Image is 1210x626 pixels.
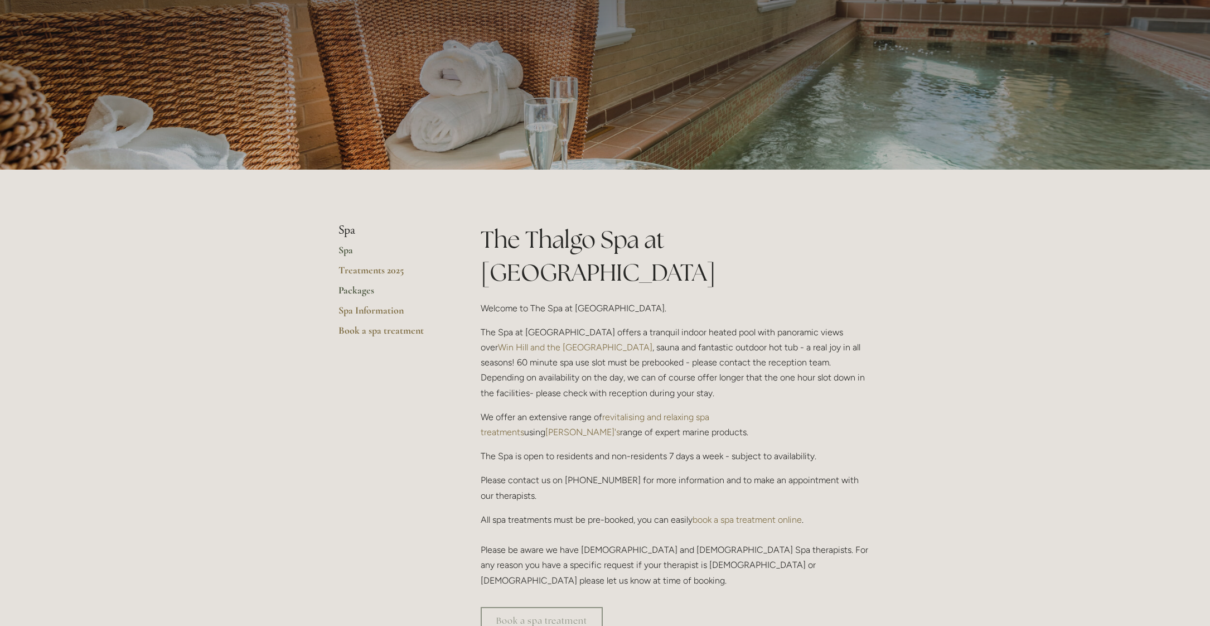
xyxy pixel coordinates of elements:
a: Packages [338,284,445,304]
a: Spa [338,244,445,264]
p: We offer an extensive range of using range of expert marine products. [481,410,872,440]
a: Book a spa treatment [338,324,445,344]
p: Please contact us on [PHONE_NUMBER] for more information and to make an appointment with our ther... [481,473,872,503]
a: [PERSON_NAME]'s [545,427,620,437]
li: Spa [338,223,445,238]
a: Win Hill and the [GEOGRAPHIC_DATA] [498,342,652,353]
p: All spa treatments must be pre-booked, you can easily . Please be aware we have [DEMOGRAPHIC_DATA... [481,512,872,588]
h1: The Thalgo Spa at [GEOGRAPHIC_DATA] [481,223,872,289]
a: book a spa treatment online [693,514,802,525]
p: The Spa at [GEOGRAPHIC_DATA] offers a tranquil indoor heated pool with panoramic views over , sau... [481,325,872,401]
p: Welcome to The Spa at [GEOGRAPHIC_DATA]. [481,301,872,316]
a: Treatments 2025 [338,264,445,284]
p: The Spa is open to residents and non-residents 7 days a week - subject to availability. [481,449,872,464]
a: Spa Information [338,304,445,324]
